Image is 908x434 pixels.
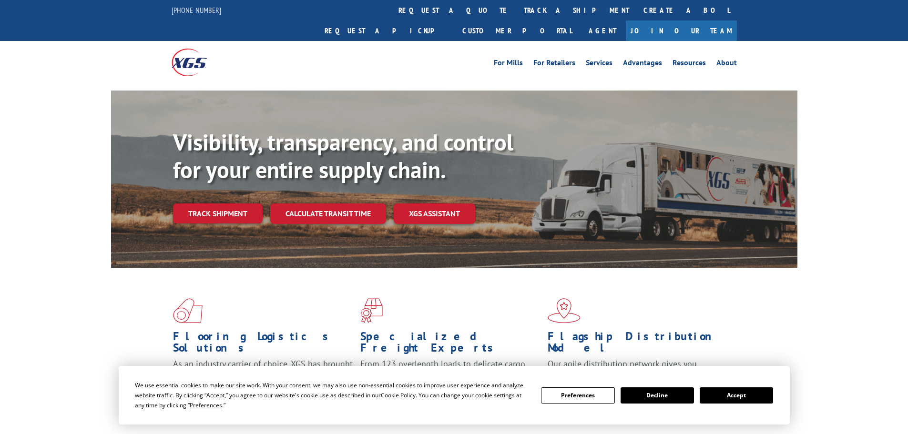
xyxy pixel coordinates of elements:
[579,20,626,41] a: Agent
[394,203,475,224] a: XGS ASSISTANT
[173,203,263,223] a: Track shipment
[626,20,737,41] a: Join Our Team
[173,127,513,184] b: Visibility, transparency, and control for your entire supply chain.
[548,331,728,358] h1: Flagship Distribution Model
[455,20,579,41] a: Customer Portal
[716,59,737,70] a: About
[172,5,221,15] a: [PHONE_NUMBER]
[700,387,773,404] button: Accept
[541,387,614,404] button: Preferences
[135,380,530,410] div: We use essential cookies to make our site work. With your consent, we may also use non-essential ...
[381,391,416,399] span: Cookie Policy
[533,59,575,70] a: For Retailers
[623,59,662,70] a: Advantages
[173,358,353,392] span: As an industry carrier of choice, XGS has brought innovation and dedication to flooring logistics...
[190,401,222,409] span: Preferences
[586,59,612,70] a: Services
[270,203,386,224] a: Calculate transit time
[621,387,694,404] button: Decline
[548,358,723,381] span: Our agile distribution network gives you nationwide inventory management on demand.
[360,298,383,323] img: xgs-icon-focused-on-flooring-red
[360,331,541,358] h1: Specialized Freight Experts
[317,20,455,41] a: Request a pickup
[548,298,581,323] img: xgs-icon-flagship-distribution-model-red
[360,358,541,401] p: From 123 overlength loads to delicate cargo, our experienced staff knows the best way to move you...
[173,298,203,323] img: xgs-icon-total-supply-chain-intelligence-red
[673,59,706,70] a: Resources
[494,59,523,70] a: For Mills
[119,366,790,424] div: Cookie Consent Prompt
[173,331,353,358] h1: Flooring Logistics Solutions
